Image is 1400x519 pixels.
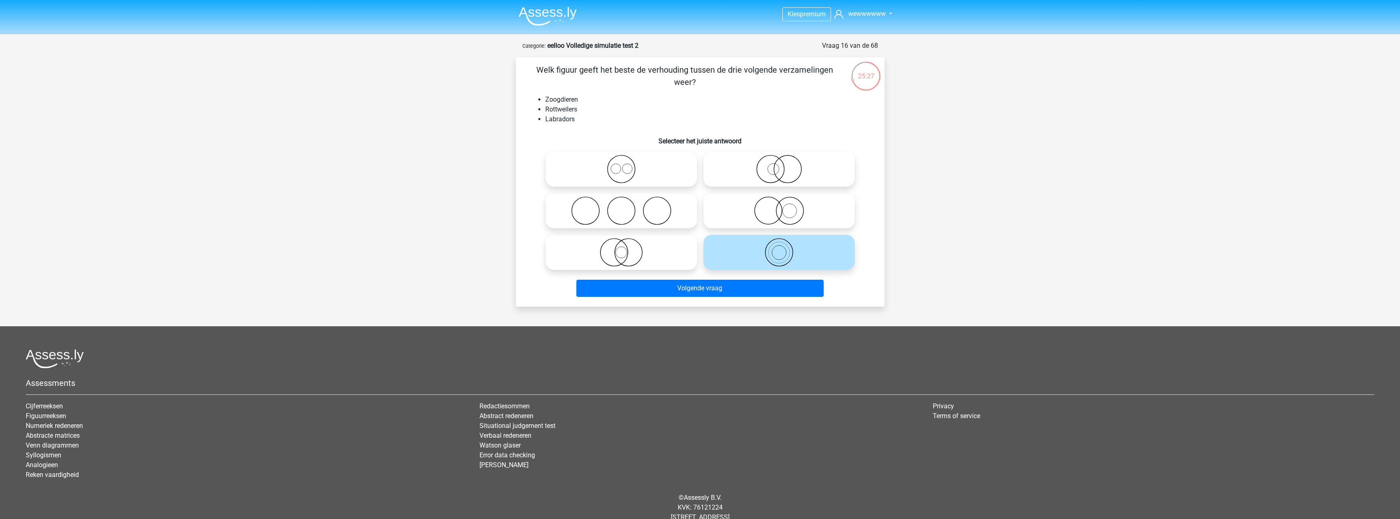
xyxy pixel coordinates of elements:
[26,349,84,368] img: Assessly logo
[576,280,824,297] button: Volgende vraag
[479,412,533,420] a: Abstract redeneren
[26,412,66,420] a: Figuurreeksen
[545,95,871,105] li: Zoogdieren
[479,461,529,469] a: [PERSON_NAME]
[479,451,535,459] a: Error data checking
[788,10,800,18] span: Kies
[684,494,721,501] a: Assessly B.V.
[800,10,826,18] span: premium
[479,422,556,430] a: Situational judgement test
[831,9,888,19] a: wewwwwww
[547,42,638,49] strong: eelloo Volledige simulatie test 2
[479,432,531,439] a: Verbaal redeneren
[783,9,831,20] a: Kiespremium
[822,41,878,51] div: Vraag 16 van de 68
[529,64,841,88] p: Welk figuur geeft het beste de verhouding tussen de drie volgende verzamelingen weer?
[529,131,871,145] h6: Selecteer het juiste antwoord
[26,441,79,449] a: Venn diagrammen
[933,402,954,410] a: Privacy
[933,412,980,420] a: Terms of service
[26,461,58,469] a: Analogieen
[522,43,546,49] small: Categorie:
[26,432,80,439] a: Abstracte matrices
[26,451,61,459] a: Syllogismen
[519,7,577,26] img: Assessly
[545,114,871,124] li: Labradors
[545,105,871,114] li: Rottweilers
[26,378,1374,388] h5: Assessments
[26,471,79,479] a: Reken vaardigheid
[26,422,83,430] a: Numeriek redeneren
[479,402,530,410] a: Redactiesommen
[26,402,63,410] a: Cijferreeksen
[851,61,881,81] div: 25:27
[479,441,521,449] a: Watson glaser
[848,10,886,18] span: wewwwwww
